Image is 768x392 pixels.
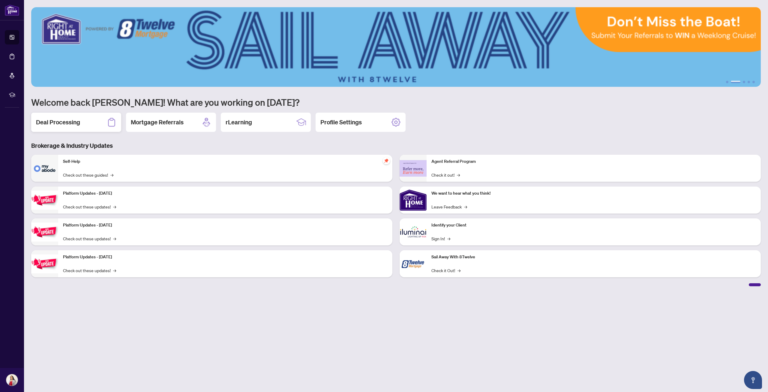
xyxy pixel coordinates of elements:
[400,187,427,214] img: We want to hear what you think!
[320,118,362,126] h2: Profile Settings
[63,254,388,260] p: Platform Updates - [DATE]
[744,371,762,389] button: Open asap
[431,203,467,210] a: Leave Feedback→
[464,203,467,210] span: →
[31,96,761,108] h1: Welcome back [PERSON_NAME]! What are you working on [DATE]?
[63,222,388,229] p: Platform Updates - [DATE]
[31,254,58,273] img: Platform Updates - June 23, 2025
[457,267,460,274] span: →
[431,267,460,274] a: Check it Out!→
[131,118,184,126] h2: Mortgage Referrals
[63,172,113,178] a: Check out these guides!→
[726,81,728,83] button: 1
[31,7,761,87] img: Slide 1
[431,254,756,260] p: Sail Away With 8Twelve
[431,158,756,165] p: Agent Referral Program
[63,190,388,197] p: Platform Updates - [DATE]
[431,172,460,178] a: Check it out!→
[31,141,761,150] h3: Brokerage & Industry Updates
[431,222,756,229] p: Identify your Client
[113,235,116,242] span: →
[63,235,116,242] a: Check out these updates!→
[63,267,116,274] a: Check out these updates!→
[63,203,116,210] a: Check out these updates!→
[5,5,19,16] img: logo
[383,157,390,164] span: pushpin
[457,172,460,178] span: →
[31,191,58,210] img: Platform Updates - July 21, 2025
[752,81,755,83] button: 5
[226,118,252,126] h2: rLearning
[400,160,427,177] img: Agent Referral Program
[110,172,113,178] span: →
[431,235,450,242] a: Sign In!→
[731,81,740,83] button: 2
[400,250,427,277] img: Sail Away With 8Twelve
[431,190,756,197] p: We want to hear what you think!
[36,118,80,126] h2: Deal Processing
[748,81,750,83] button: 4
[113,267,116,274] span: →
[113,203,116,210] span: →
[400,218,427,245] img: Identify your Client
[63,158,388,165] p: Self-Help
[31,223,58,242] img: Platform Updates - July 8, 2025
[6,374,18,386] img: Profile Icon
[743,81,745,83] button: 3
[447,235,450,242] span: →
[31,155,58,182] img: Self-Help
